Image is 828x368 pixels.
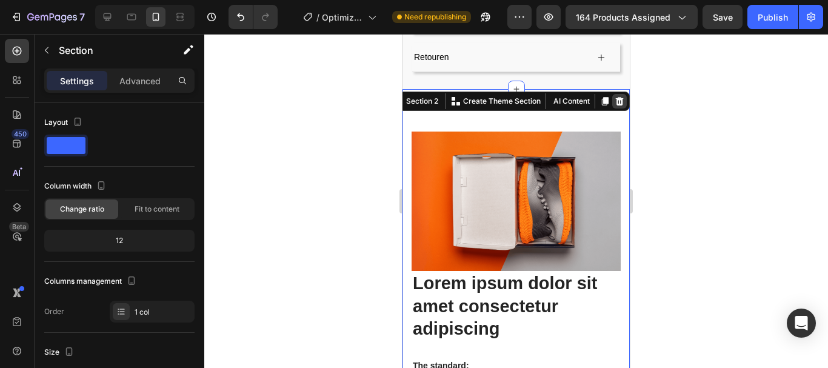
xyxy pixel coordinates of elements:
[44,273,139,290] div: Columns management
[747,5,798,29] button: Publish
[404,12,466,22] span: Need republishing
[60,204,104,215] span: Change ratio
[10,326,217,337] p: The standard:
[322,11,363,24] span: Optimized PDP
[9,98,218,237] img: gempages_432750572815254551-fce0b9b5-3241-4266-a307-d832f697fc79.png
[59,43,158,58] p: Section
[5,5,90,29] button: 7
[135,204,179,215] span: Fit to content
[713,12,733,22] span: Save
[758,11,788,24] div: Publish
[44,306,64,317] div: Order
[119,75,161,87] p: Advanced
[61,62,138,73] p: Create Theme Section
[44,178,109,195] div: Column width
[135,307,192,318] div: 1 col
[787,309,816,338] div: Open Intercom Messenger
[60,75,94,87] p: Settings
[44,344,76,361] div: Size
[146,60,190,75] button: AI Content
[79,10,85,24] p: 7
[47,232,192,249] div: 12
[576,11,670,24] span: 164 products assigned
[316,11,319,24] span: /
[1,62,38,73] div: Section 2
[44,115,85,131] div: Layout
[9,222,29,232] div: Beta
[12,129,29,139] div: 450
[402,34,630,368] iframe: To enrich screen reader interactions, please activate Accessibility in Grammarly extension settings
[566,5,698,29] button: 164 products assigned
[229,5,278,29] div: Undo/Redo
[703,5,743,29] button: Save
